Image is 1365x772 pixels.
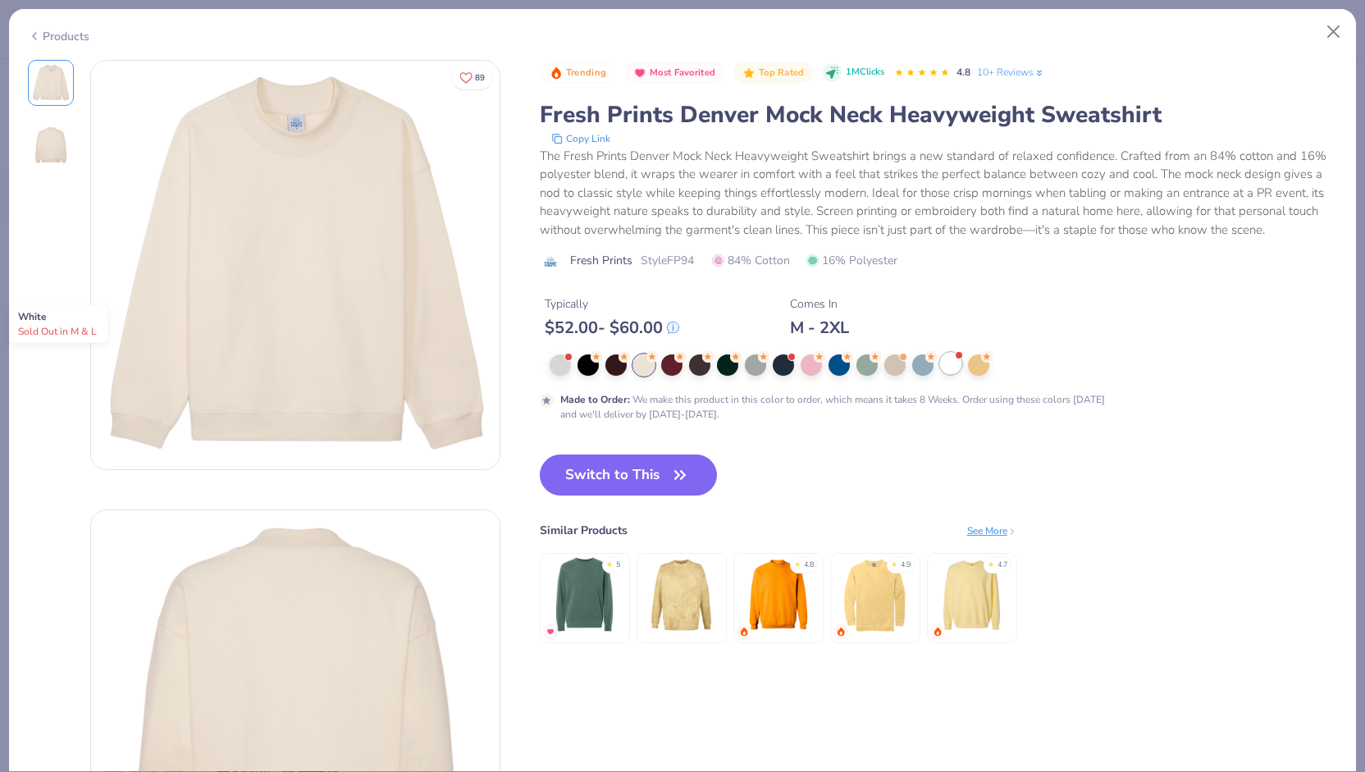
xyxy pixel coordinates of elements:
div: Fresh Prints Denver Mock Neck Heavyweight Sweatshirt [540,99,1338,130]
img: Front [31,63,71,103]
div: See More [967,523,1017,538]
img: Front [91,61,500,469]
a: 10+ Reviews [977,65,1045,80]
div: White [9,305,107,343]
span: Style FP94 [641,252,694,269]
button: Like [452,66,492,89]
div: Products [28,28,89,45]
div: We make this product in this color to order, which means it takes 8 Weeks. Order using these colo... [560,392,1117,422]
img: Comfort Colors Unisex Lightweight Cotton Crewneck Sweatshirt [933,556,1011,634]
div: $ 52.00 - $ 60.00 [545,317,679,338]
div: ★ [794,560,801,566]
img: MostFav.gif [546,627,555,637]
img: Comfort Colors Adult Crewneck Sweatshirt [836,556,914,634]
img: trending.gif [933,627,943,637]
span: 16% Polyester [806,252,897,269]
span: Sold Out in M & L [18,325,97,338]
span: 1M Clicks [846,66,884,80]
div: M - 2XL [790,317,849,338]
span: Fresh Prints [570,252,632,269]
button: Close [1318,16,1349,48]
button: copy to clipboard [546,130,615,147]
span: 89 [475,74,485,82]
div: 5 [616,560,620,571]
strong: Made to Order : [560,393,630,406]
img: Trending sort [550,66,563,80]
div: ★ [606,560,613,566]
img: trending.gif [836,627,846,637]
img: Comfort Colors Adult Color Blast Crewneck Sweatshirt [642,556,720,634]
span: Trending [566,68,606,77]
div: Similar Products [540,522,628,539]
img: Back [31,126,71,165]
img: Gildan Adult Heavy Blend Adult 8 Oz. 50/50 Fleece Crew [739,556,817,634]
button: Switch to This [540,455,718,496]
div: Comes In [790,295,849,313]
button: Badge Button [734,62,813,84]
img: Independent Trading Co. Heavyweight Pigment-Dyed Sweatshirt [546,556,623,634]
button: Badge Button [625,62,724,84]
span: Top Rated [759,68,805,77]
span: 4.8 [956,66,970,79]
span: Most Favorited [650,68,715,77]
div: 4.8 [804,560,814,571]
div: 4.9 [901,560,911,571]
img: brand logo [540,255,562,268]
img: Top Rated sort [742,66,756,80]
div: 4.8 Stars [894,60,950,86]
div: 4.7 [997,560,1007,571]
img: trending.gif [739,627,749,637]
img: Most Favorited sort [633,66,646,80]
div: The Fresh Prints Denver Mock Neck Heavyweight Sweatshirt brings a new standard of relaxed confide... [540,147,1338,240]
div: ★ [988,560,994,566]
div: Typically [545,295,679,313]
button: Badge Button [541,62,615,84]
div: ★ [891,560,897,566]
span: 84% Cotton [712,252,790,269]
